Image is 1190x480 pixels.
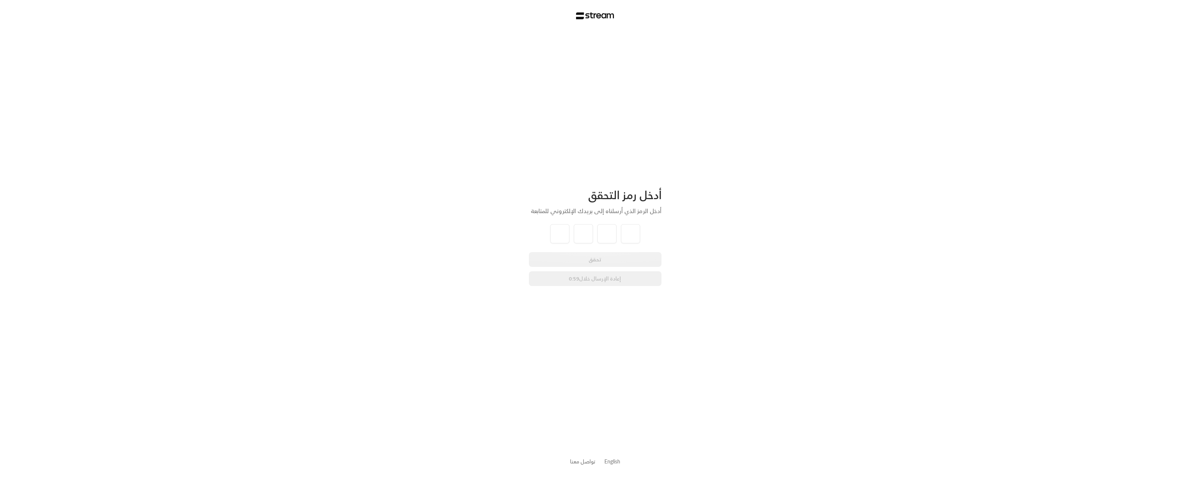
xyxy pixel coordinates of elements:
div: أدخل الرمز الذي أرسلناه إلى بريدك الإلكتروني للمتابعة [529,207,661,215]
a: English [604,455,620,468]
div: أدخل رمز التحقق [529,188,661,202]
img: Stream Logo [576,12,614,20]
a: تواصل معنا [570,457,596,466]
button: تواصل معنا [570,458,596,465]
